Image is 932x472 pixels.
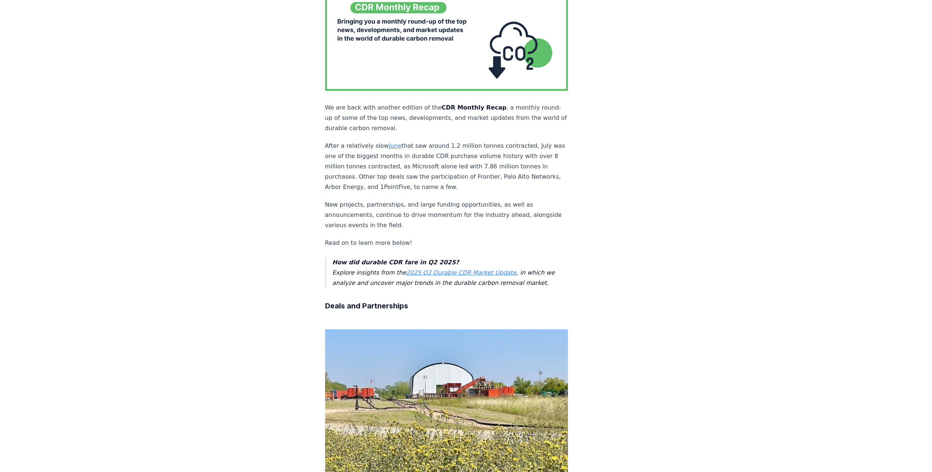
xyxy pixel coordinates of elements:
[325,103,568,133] p: We are back with another edition of the , a monthly round-up of some of the top news, development...
[389,142,402,149] a: June
[325,238,568,248] p: Read on to learn more below!
[325,141,568,192] p: After a relatively slow that saw around 1.2 million tonnes contracted, July was one of the bigges...
[332,259,555,286] em: Explore insights from the , in which we analyze and uncover major trends in the durable carbon re...
[332,259,459,266] strong: How did durable CDR fare in Q2 2025?
[325,200,568,230] p: New projects, partnerships, and large funding opportunities, as well as announcements, continue t...
[442,104,507,111] strong: CDR Monthly Recap
[406,269,517,276] a: 2025 Q2 Durable CDR Market Update
[325,301,408,310] strong: Deals and Partnerships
